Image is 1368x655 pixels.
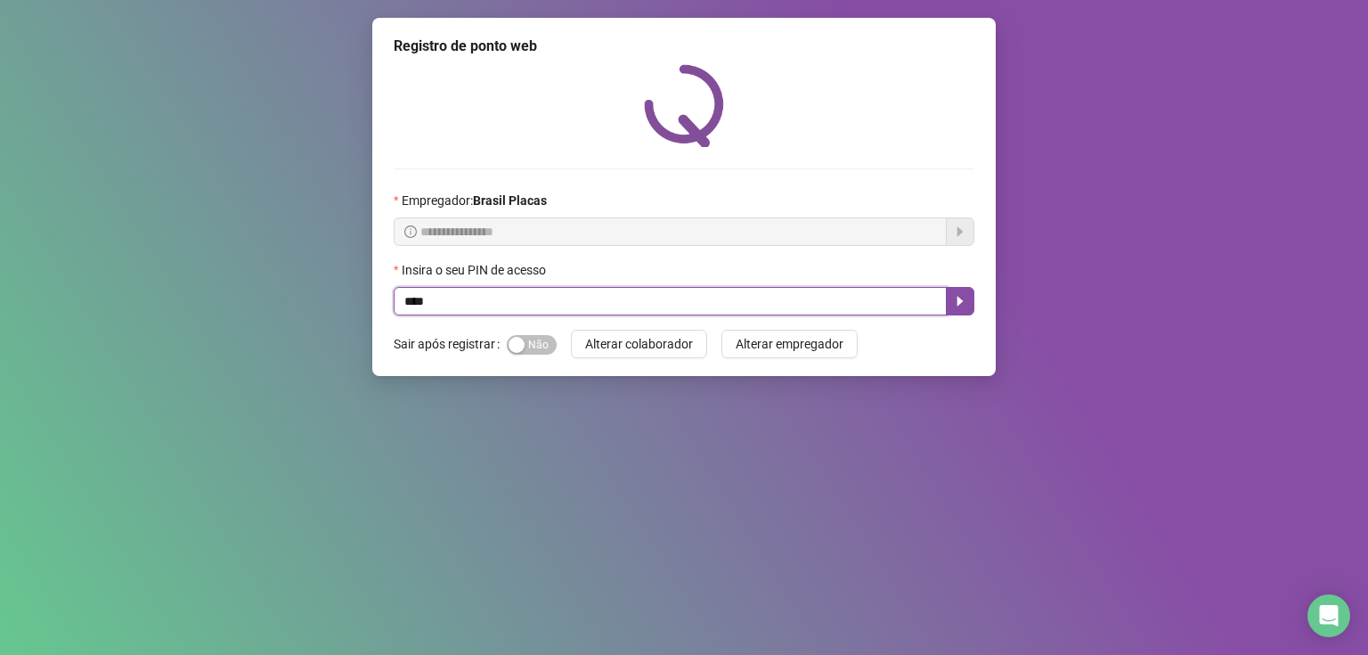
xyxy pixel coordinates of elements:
label: Sair após registrar [394,330,507,358]
span: Alterar colaborador [585,334,693,354]
img: QRPoint [644,64,724,147]
button: Alterar empregador [721,330,858,358]
span: caret-right [953,294,967,308]
label: Insira o seu PIN de acesso [394,260,558,280]
span: Alterar empregador [736,334,843,354]
div: Open Intercom Messenger [1307,594,1350,637]
div: Registro de ponto web [394,36,974,57]
strong: Brasil Placas [473,193,547,208]
button: Alterar colaborador [571,330,707,358]
span: Empregador : [402,191,547,210]
span: info-circle [404,225,417,238]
